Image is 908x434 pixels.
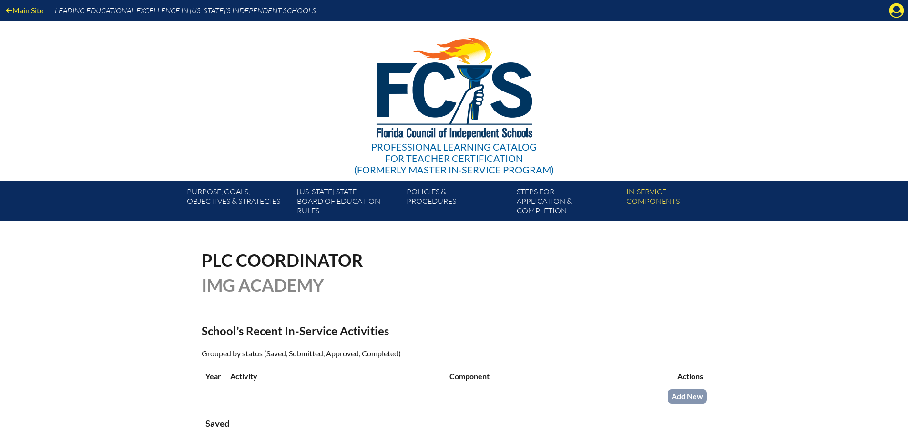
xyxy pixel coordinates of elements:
[2,4,47,17] a: Main Site
[513,185,622,221] a: Steps forapplication & completion
[293,185,403,221] a: [US_STATE] StateBoard of Education rules
[635,367,706,385] th: Actions
[446,367,635,385] th: Component
[202,347,537,360] p: Grouped by status (Saved, Submitted, Approved, Completed)
[889,3,904,18] svg: Manage account
[354,141,554,175] div: Professional Learning Catalog (formerly Master In-service Program)
[202,367,226,385] th: Year
[202,324,537,338] h2: School’s Recent In-Service Activities
[350,19,558,177] a: Professional Learning Catalog for Teacher Certification(formerly Master In-service Program)
[668,389,707,403] a: Add New
[202,274,324,295] span: IMG Academy
[205,418,703,430] h3: Saved
[356,21,552,151] img: FCISlogo221.eps
[385,152,523,164] span: for Teacher Certification
[202,250,363,271] span: PLC Coordinator
[622,185,732,221] a: In-servicecomponents
[403,185,512,221] a: Policies &Procedures
[183,185,293,221] a: Purpose, goals,objectives & strategies
[226,367,446,385] th: Activity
